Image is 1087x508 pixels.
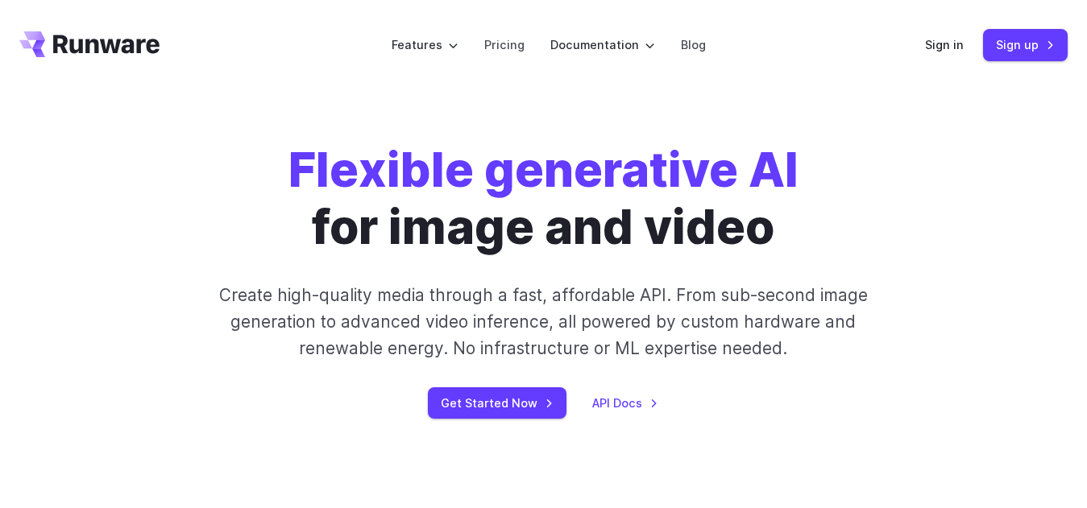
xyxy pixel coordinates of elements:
[19,31,160,57] a: Go to /
[925,35,964,54] a: Sign in
[288,141,799,198] strong: Flexible generative AI
[681,35,706,54] a: Blog
[428,387,566,419] a: Get Started Now
[592,394,658,412] a: API Docs
[392,35,458,54] label: Features
[288,142,799,256] h1: for image and video
[484,35,525,54] a: Pricing
[208,282,879,362] p: Create high-quality media through a fast, affordable API. From sub-second image generation to adv...
[983,29,1068,60] a: Sign up
[550,35,655,54] label: Documentation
